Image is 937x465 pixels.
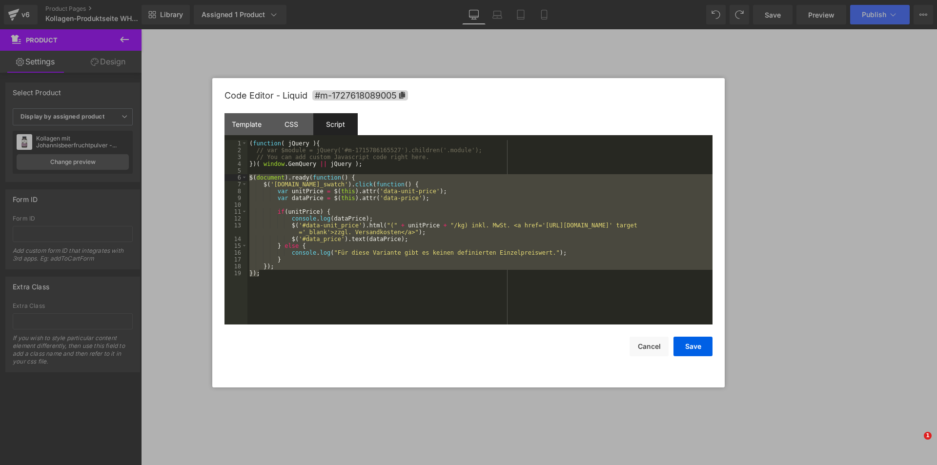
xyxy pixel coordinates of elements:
[224,236,247,243] div: 14
[312,90,408,101] span: Click to copy
[224,181,247,188] div: 7
[224,140,247,147] div: 1
[224,174,247,181] div: 6
[924,432,932,440] span: 1
[224,90,307,101] span: Code Editor - Liquid
[224,113,269,135] div: Template
[673,337,713,356] button: Save
[224,167,247,174] div: 5
[224,208,247,215] div: 11
[224,147,247,154] div: 2
[313,113,358,135] div: Script
[904,432,927,455] iframe: Intercom live chat
[224,154,247,161] div: 3
[224,188,247,195] div: 8
[224,263,247,270] div: 18
[224,249,247,256] div: 16
[630,337,669,356] button: Cancel
[224,270,247,277] div: 19
[224,215,247,222] div: 12
[224,195,247,202] div: 9
[269,113,313,135] div: CSS
[224,256,247,263] div: 17
[224,202,247,208] div: 10
[224,243,247,249] div: 15
[224,222,247,236] div: 13
[224,161,247,167] div: 4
